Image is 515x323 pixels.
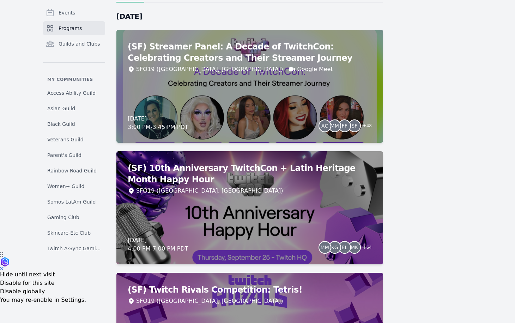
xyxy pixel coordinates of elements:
nav: Sidebar [43,6,105,251]
span: Black Guild [47,121,75,128]
span: MK [351,245,358,250]
span: Women+ Guild [47,183,84,190]
a: Access Ability Guild [43,87,105,99]
a: Gaming Club [43,211,105,224]
a: Women+ Guild [43,180,105,193]
div: SFO19 ([GEOGRAPHIC_DATA], [GEOGRAPHIC_DATA]) [136,187,283,195]
a: Guilds and Clubs [43,37,105,51]
span: EL [341,245,347,250]
span: + 48 [359,122,372,131]
div: [DATE] 4:00 PM - 7:00 PM PDT [128,236,188,253]
h2: (SF) Twitch Rivals Competition: Tetris! [128,284,372,295]
a: (SF) Streamer Panel: A Decade of TwitchCon: Celebrating Creators and Their Streamer JourneySFO19 ... [116,30,383,143]
a: Twitch A-Sync Gaming (TAG) Club [43,242,105,255]
a: Veterans Guild [43,133,105,146]
a: Parent's Guild [43,149,105,161]
h2: [DATE] [116,11,383,21]
span: SF [351,123,357,128]
span: AC [321,123,328,128]
span: Events [59,9,75,16]
span: Access Ability Guild [47,89,96,96]
div: [DATE] 3:00 PM - 3:45 PM PDT [128,114,188,131]
span: Parent's Guild [47,152,81,159]
span: FF [342,123,347,128]
span: Skincare-Etc Club [47,229,91,236]
span: Somos LatAm Guild [47,198,96,205]
a: Skincare-Etc Club [43,227,105,239]
a: Asian Guild [43,102,105,115]
span: Asian Guild [47,105,75,112]
a: Programs [43,21,105,35]
a: Black Guild [43,118,105,130]
a: Events [43,6,105,20]
span: KG [331,245,338,250]
span: Twitch A-Sync Gaming (TAG) Club [47,245,101,252]
div: SFO19 ([GEOGRAPHIC_DATA], [GEOGRAPHIC_DATA]) [136,65,283,74]
a: Rainbow Road Guild [43,164,105,177]
span: MM [331,123,339,128]
a: (SF) 10th Anniversary TwitchCon + Latin Heritage Month Happy HourSFO19 ([GEOGRAPHIC_DATA], [GEOGR... [116,151,383,264]
p: My communities [43,77,105,82]
span: MM [321,245,329,250]
h2: (SF) 10th Anniversary TwitchCon + Latin Heritage Month Happy Hour [128,163,372,185]
span: Veterans Guild [47,136,84,143]
span: Rainbow Road Guild [47,167,97,174]
span: Guilds and Clubs [59,40,100,47]
span: + 64 [359,243,372,253]
span: Gaming Club [47,214,79,221]
a: Somos LatAm Guild [43,195,105,208]
h2: (SF) Streamer Panel: A Decade of TwitchCon: Celebrating Creators and Their Streamer Journey [128,41,372,64]
a: Google Meet [297,65,333,74]
div: SFO19 ([GEOGRAPHIC_DATA], [GEOGRAPHIC_DATA]) [136,297,283,305]
span: Programs [59,25,82,32]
